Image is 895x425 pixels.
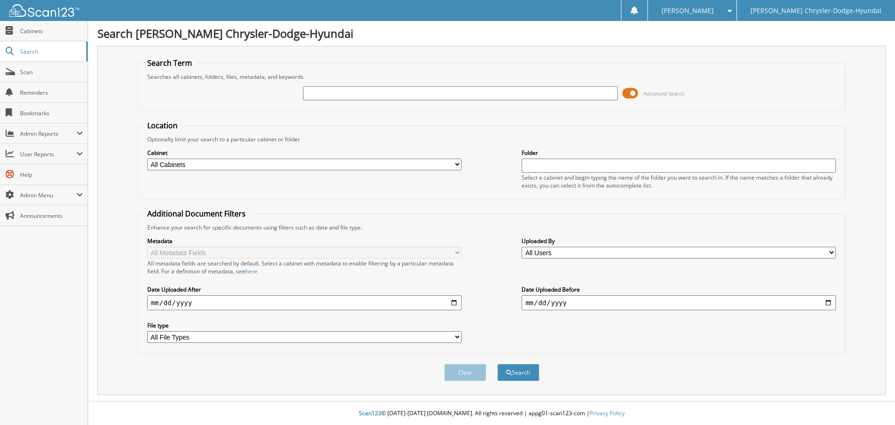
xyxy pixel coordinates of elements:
[661,8,714,14] span: [PERSON_NAME]
[143,58,197,68] legend: Search Term
[9,4,79,17] img: scan123-logo-white.svg
[20,212,83,220] span: Announcements
[143,73,841,81] div: Searches all cabinets, folders, files, metadata, and keywords
[20,27,83,35] span: Cabinets
[643,90,685,97] span: Advanced Search
[20,150,76,158] span: User Reports
[20,89,83,97] span: Reminders
[20,48,82,56] span: Search
[245,267,257,275] a: here
[359,409,381,417] span: Scan123
[20,171,83,179] span: Help
[522,286,836,293] label: Date Uploaded Before
[147,295,461,310] input: start
[147,237,461,245] label: Metadata
[20,191,76,199] span: Admin Menu
[20,68,83,76] span: Scan
[522,149,836,157] label: Folder
[522,174,836,189] div: Select a cabinet and begin typing the name of the folder you want to search in. If the name match...
[143,135,841,143] div: Optionally limit your search to a particular cabinet or folder
[88,402,895,425] div: © [DATE]-[DATE] [DOMAIN_NAME]. All rights reserved | appg01-scan123-com |
[97,26,886,41] h1: Search [PERSON_NAME] Chrysler-Dodge-Hyundai
[750,8,881,14] span: [PERSON_NAME] Chrysler-Dodge-Hyundai
[143,223,841,231] div: Enhance your search for specific documents using filters such as date and file type.
[522,237,836,245] label: Uploaded By
[147,286,461,293] label: Date Uploaded After
[143,120,182,131] legend: Location
[590,409,625,417] a: Privacy Policy
[147,321,461,329] label: File type
[20,109,83,117] span: Bookmarks
[444,364,486,381] button: Clear
[522,295,836,310] input: end
[143,209,250,219] legend: Additional Document Filters
[497,364,539,381] button: Search
[20,130,76,138] span: Admin Reports
[147,149,461,157] label: Cabinet
[147,259,461,275] div: All metadata fields are searched by default. Select a cabinet with metadata to enable filtering b...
